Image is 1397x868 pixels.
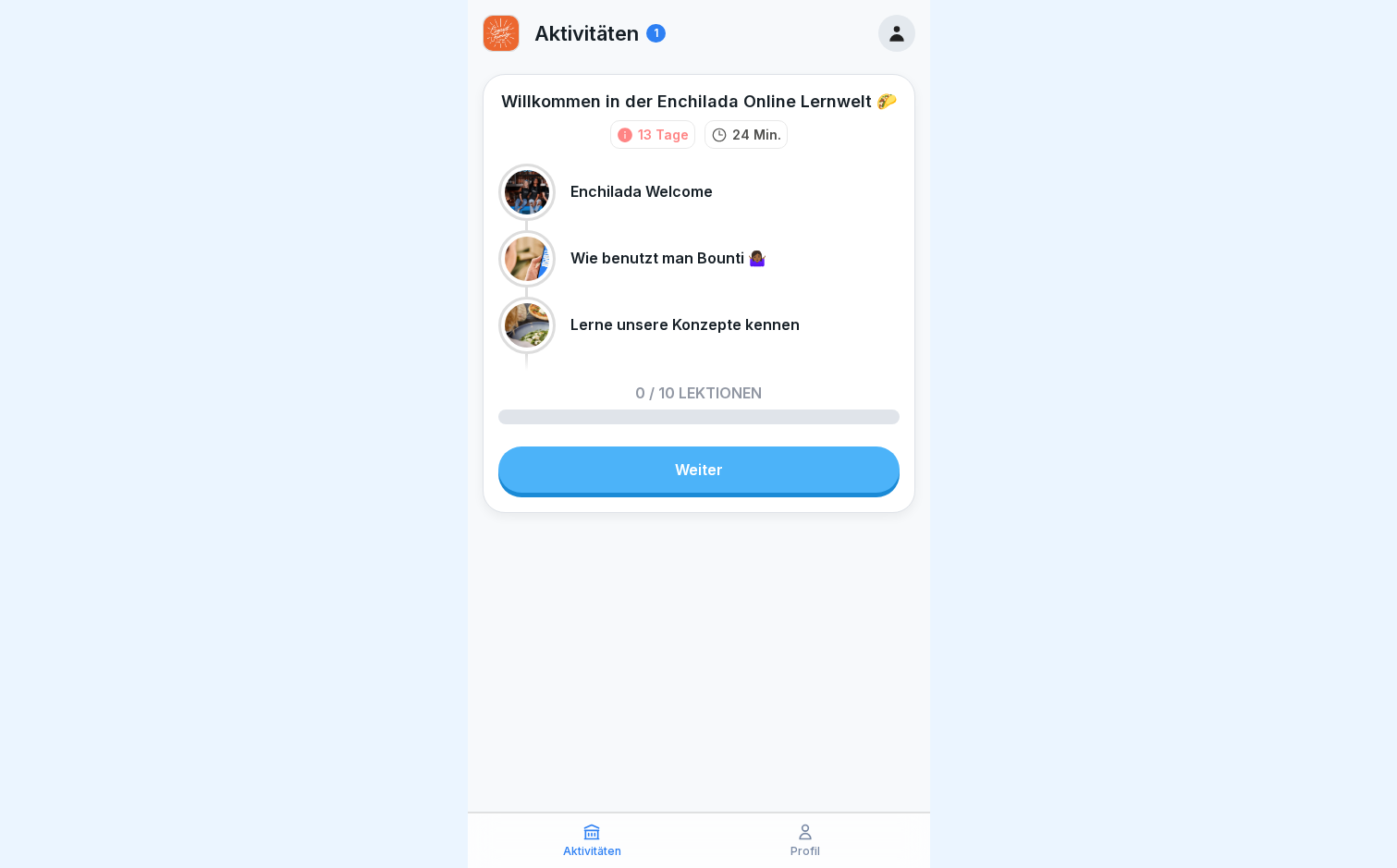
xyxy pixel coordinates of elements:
p: Lerne unsere Konzepte kennen [570,316,800,334]
p: Enchilada Welcome [570,183,713,201]
div: Willkommen in der Enchilada Online Lernwelt 🌮 [501,90,897,113]
div: 1 [646,24,666,43]
p: Profil [790,845,820,858]
p: 24 Min. [732,125,781,144]
p: Aktivitäten [563,845,621,858]
a: Weiter [498,446,900,493]
p: Wie benutzt man Bounti 🤷🏾‍♀️ [570,250,766,267]
p: Aktivitäten [534,21,639,45]
div: 13 Tage [638,125,689,144]
img: hyd4fwiyd0kscnnk0oqga2v1.png [484,16,519,51]
p: 0 / 10 Lektionen [635,385,762,400]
